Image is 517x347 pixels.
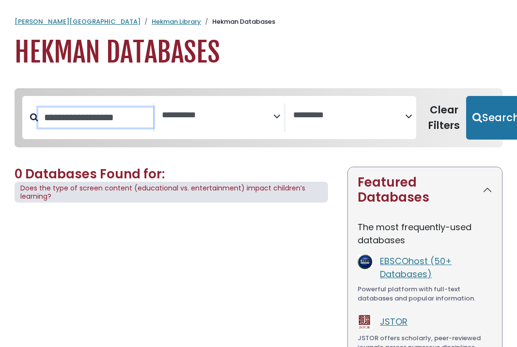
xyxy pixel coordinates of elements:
textarea: Search [162,110,273,121]
a: JSTOR [380,315,407,328]
nav: breadcrumb [15,17,502,27]
a: EBSCOhost (50+ Databases) [380,255,452,280]
a: [PERSON_NAME][GEOGRAPHIC_DATA] [15,17,141,26]
span: Does the type of screen content (educational vs. entertainment) impact children’s learning? [20,183,305,201]
textarea: Search [293,110,405,121]
li: Hekman Databases [201,17,275,27]
a: Hekman Library [152,17,201,26]
nav: Search filters [15,88,502,147]
div: Powerful platform with full-text databases and popular information. [358,284,492,303]
input: Search database by title or keyword [38,108,153,127]
span: 0 Databases Found for: [15,165,165,183]
p: The most frequently-used databases [358,221,492,247]
button: Featured Databases [348,167,502,213]
h1: Hekman Databases [15,36,502,69]
button: Clear Filters [422,96,466,140]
